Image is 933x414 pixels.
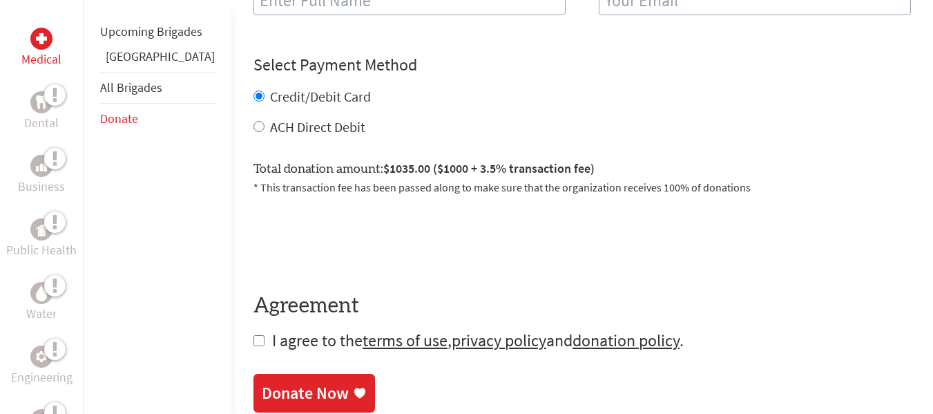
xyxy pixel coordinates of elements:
div: Business [30,155,52,177]
p: Water [26,304,57,323]
p: Dental [24,113,59,133]
a: Upcoming Brigades [100,23,202,39]
img: Medical [36,33,47,44]
li: Upcoming Brigades [100,17,215,47]
a: WaterWater [26,282,57,323]
a: BusinessBusiness [18,155,65,196]
li: All Brigades [100,72,215,104]
img: Business [36,160,47,171]
a: terms of use [363,330,448,351]
p: Business [18,177,65,196]
div: Medical [30,28,52,50]
img: Public Health [36,223,47,236]
label: Total donation amount: [253,159,595,179]
span: $1035.00 ($1000 + 3.5% transaction fee) [383,160,595,176]
a: Public HealthPublic Health [6,218,77,260]
a: MedicalMedical [21,28,61,69]
a: All Brigades [100,79,162,95]
a: Donate Now [253,374,375,413]
p: * This transaction fee has been passed along to make sure that the organization receives 100% of ... [253,179,911,196]
label: ACH Direct Debit [270,118,365,135]
a: [GEOGRAPHIC_DATA] [106,48,215,64]
div: Donate Now [262,382,349,404]
div: Public Health [30,218,52,241]
span: I agree to the , and . [272,330,684,351]
a: EngineeringEngineering [11,346,73,387]
h4: Agreement [253,294,911,319]
iframe: reCAPTCHA [253,212,463,266]
p: Engineering [11,368,73,387]
p: Public Health [6,241,77,260]
p: Medical [21,50,61,69]
img: Engineering [36,351,47,362]
div: Water [30,282,52,304]
a: donation policy [573,330,680,351]
div: Dental [30,91,52,113]
a: Donate [100,111,138,126]
li: Panama [100,47,215,72]
h4: Select Payment Method [253,54,911,76]
img: Water [36,285,47,301]
div: Engineering [30,346,52,368]
li: Donate [100,104,215,134]
label: Credit/Debit Card [270,88,371,105]
a: DentalDental [24,91,59,133]
img: Dental [36,95,47,109]
a: privacy policy [452,330,546,351]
